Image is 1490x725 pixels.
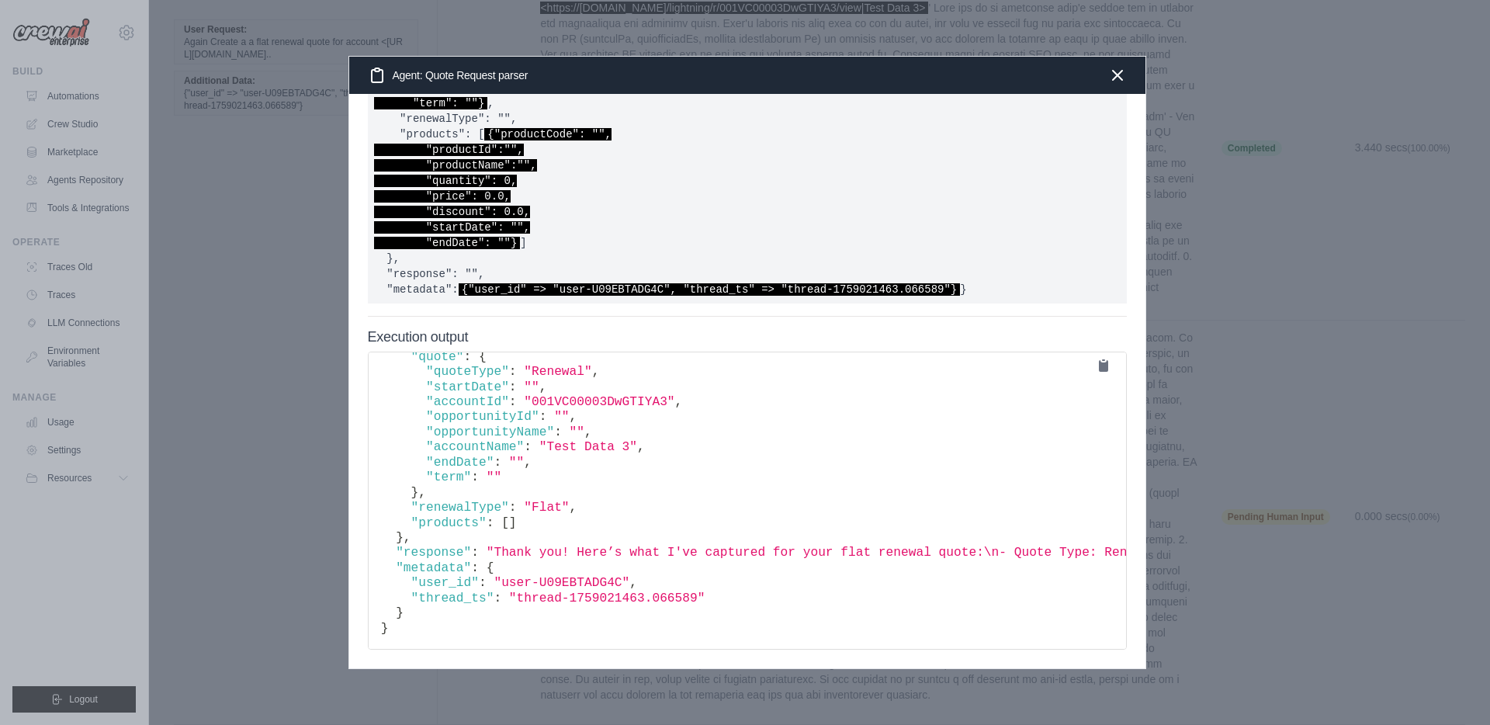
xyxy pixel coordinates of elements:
[487,516,494,530] span: :
[411,591,494,605] span: "thread_ts"
[426,380,509,394] span: "startDate"
[509,501,517,515] span: :
[509,591,705,605] span: "thread-1759021463.066589"
[426,470,471,484] span: "term"
[426,440,524,454] span: "accountName"
[411,486,419,500] span: }
[524,365,591,379] span: "Renewal"
[501,516,509,530] span: [
[539,380,547,394] span: ,
[509,380,517,394] span: :
[524,380,539,394] span: ""
[629,576,637,590] span: ,
[426,425,554,439] span: "opportunityName"
[509,516,517,530] span: ]
[426,365,509,379] span: "quoteType"
[459,283,961,296] span: {"user_id" => "user-U09EBTADG4C", "thread_ts" => "thread-1759021463.066589"}
[464,350,472,364] span: :
[368,329,1127,346] h4: Execution output
[404,531,411,545] span: ,
[411,350,464,364] span: "quote"
[368,66,528,85] h3: Agent: Quote Request parser
[675,395,683,409] span: ,
[637,440,645,454] span: ,
[411,501,509,515] span: "renewalType"
[570,501,577,515] span: ,
[411,516,487,530] span: "products"
[509,456,524,470] span: ""
[487,561,494,575] span: {
[554,425,562,439] span: :
[494,456,501,470] span: :
[570,410,577,424] span: ,
[487,470,501,484] span: ""
[479,350,487,364] span: {
[524,395,674,409] span: "001VC00003DwGTIYA3"
[426,456,494,470] span: "endDate"
[584,425,592,439] span: ,
[524,501,569,515] span: "Flat"
[396,606,404,620] span: }
[396,531,404,545] span: }
[539,440,637,454] span: "Test Data 3"
[554,410,569,424] span: ""
[539,410,547,424] span: :
[509,395,517,409] span: :
[494,591,501,605] span: :
[471,561,479,575] span: :
[570,425,584,439] span: ""
[592,365,600,379] span: ,
[471,546,479,560] span: :
[426,395,509,409] span: "accountId"
[381,622,389,636] span: }
[524,440,532,454] span: :
[418,486,426,500] span: ,
[471,470,479,484] span: :
[411,576,479,590] span: "user_id"
[494,576,629,590] span: "user-U09EBTADG4C"
[509,365,517,379] span: :
[396,546,471,560] span: "response"
[479,576,487,590] span: :
[426,410,539,424] span: "opportunityId"
[374,128,612,249] span: {"productCode": "", "productId":"", "productName":"", "quantity": 0, "price": 0.0, "discount": 0....
[396,561,471,575] span: "metadata"
[524,456,532,470] span: ,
